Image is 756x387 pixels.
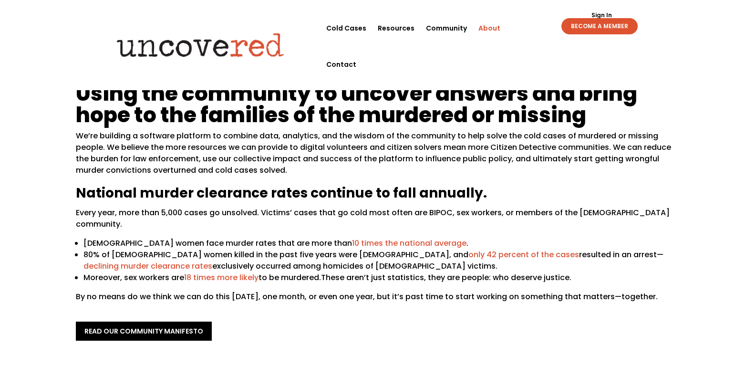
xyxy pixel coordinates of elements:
[184,272,259,283] a: 18 times more likely
[586,12,617,18] a: Sign In
[76,207,670,230] span: Every year, more than 5,000 cases go unsolved. Victims’ cases that go cold most often are BIPOC, ...
[76,83,681,130] h1: Using the community to uncover answers and bring hope to the families of the murdered or missing
[83,272,321,283] span: Moreover, sex workers are to be murdered.
[83,238,468,249] span: [DEMOGRAPHIC_DATA] women face murder rates that are more than .
[561,18,638,34] a: BECOME A MEMBER
[109,26,292,63] img: Uncovered logo
[326,10,366,46] a: Cold Cases
[478,10,500,46] a: About
[76,184,487,202] span: National murder clearance rates continue to fall annually.
[83,249,663,272] span: 80% of [DEMOGRAPHIC_DATA] women killed in the past five years were [DEMOGRAPHIC_DATA], and result...
[426,10,467,46] a: Community
[326,46,356,83] a: Contact
[468,249,579,260] a: only 42 percent of the cases
[352,238,466,249] a: 10 times the national average
[76,130,681,184] p: We’re building a software platform to combine data, analytics, and the wisdom of the community to...
[321,272,571,283] span: These aren’t just statistics, they are people: who deserve justice.
[83,261,212,272] a: declining murder clearance rates
[378,10,414,46] a: Resources
[76,291,658,302] span: By no means do we think we can do this [DATE], one month, or even one year, but it’s past time to...
[76,322,212,341] a: read our community manifesto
